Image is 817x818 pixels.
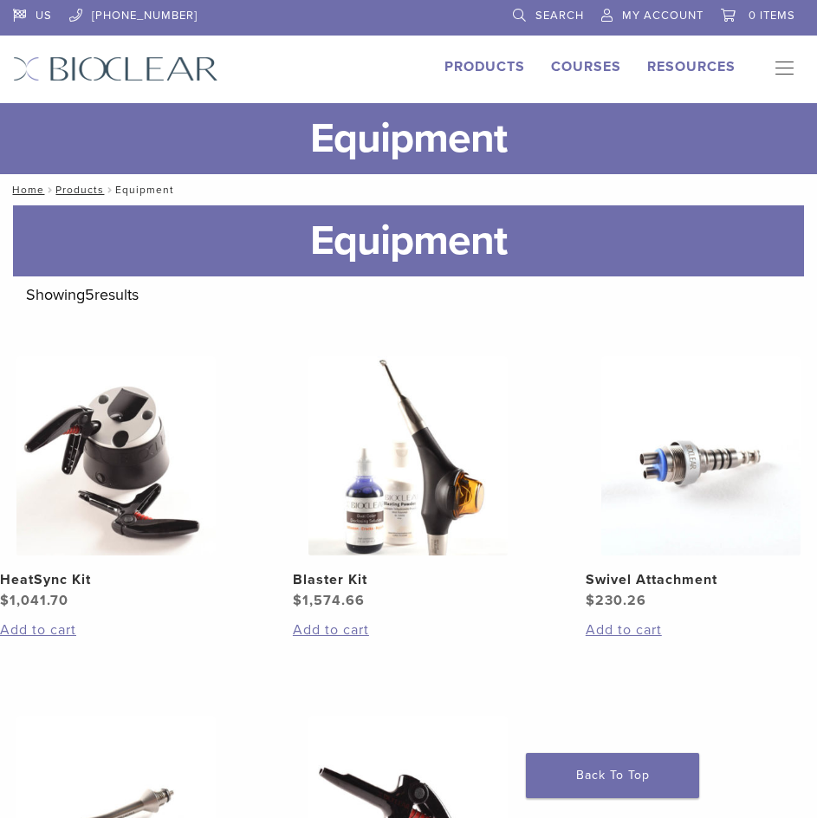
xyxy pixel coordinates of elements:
[586,592,595,609] span: $
[586,592,646,609] bdi: 230.26
[601,356,801,555] img: Swivel Attachment
[308,356,508,555] img: Blaster Kit
[13,56,218,81] img: Bioclear
[293,592,302,609] span: $
[622,9,704,23] span: My Account
[55,184,104,196] a: Products
[762,56,804,82] nav: Primary Navigation
[526,753,699,798] a: Back To Top
[444,58,525,75] a: Products
[293,620,524,640] a: Add to cart: “Blaster Kit”
[647,58,736,75] a: Resources
[293,592,365,609] bdi: 1,574.66
[44,185,55,194] span: /
[586,356,817,611] a: Swivel AttachmentSwivel Attachment $230.26
[85,285,94,304] span: 5
[293,356,524,611] a: Blaster KitBlaster Kit $1,574.66
[293,569,524,590] h2: Blaster Kit
[26,276,791,313] p: Showing results
[749,9,795,23] span: 0 items
[586,569,817,590] h2: Swivel Attachment
[535,9,584,23] span: Search
[551,58,621,75] a: Courses
[13,205,804,276] h1: Equipment
[586,620,817,640] a: Add to cart: “Swivel Attachment”
[16,356,216,555] img: HeatSync Kit
[104,185,115,194] span: /
[7,184,44,196] a: Home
